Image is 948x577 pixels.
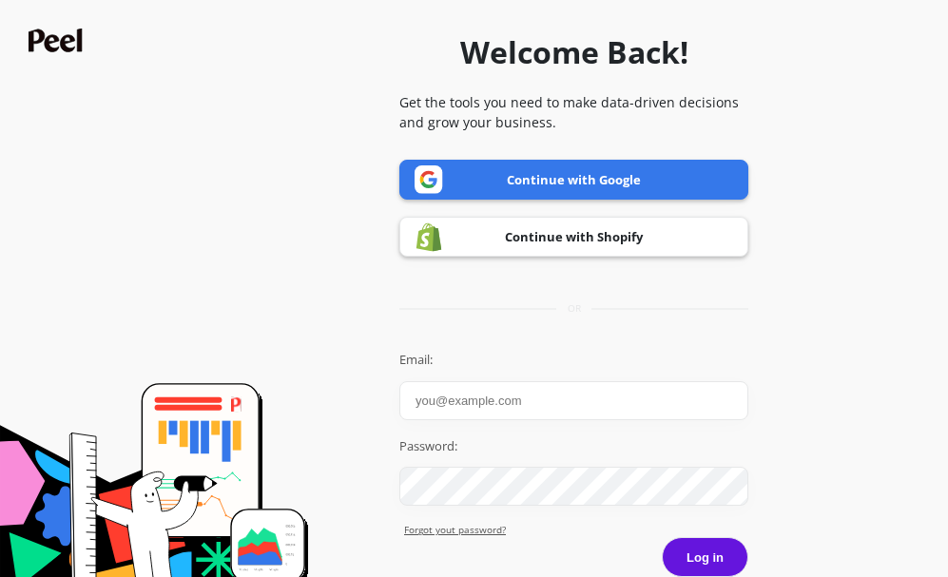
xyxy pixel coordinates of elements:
a: Forgot yout password? [404,523,748,537]
h1: Welcome Back! [460,29,688,75]
img: Peel [29,29,87,52]
img: Google logo [415,165,443,194]
img: Shopify logo [415,222,443,252]
a: Continue with Google [399,160,748,200]
a: Continue with Shopify [399,217,748,257]
button: Log in [662,537,748,577]
label: Password: [399,437,748,456]
div: or [399,301,748,316]
p: Get the tools you need to make data-driven decisions and grow your business. [399,92,748,132]
input: you@example.com [399,381,748,420]
label: Email: [399,351,748,370]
